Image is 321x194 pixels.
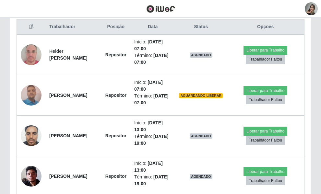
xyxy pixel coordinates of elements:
strong: [PERSON_NAME] [49,174,87,179]
li: Início: [134,160,171,174]
li: Início: [134,120,171,133]
strong: [PERSON_NAME] [49,133,87,138]
li: Início: [134,39,171,52]
time: [DATE] 13:00 [134,161,163,173]
img: 1752200224792.jpeg [21,162,42,190]
th: Data [130,19,175,35]
th: Status [175,19,227,35]
strong: Repositor [105,174,126,179]
li: Início: [134,79,171,93]
time: [DATE] 07:00 [134,39,163,51]
li: Término: [134,133,171,147]
th: Trabalhador [45,19,101,35]
button: Liberar para Trabalho [244,127,287,136]
button: Trabalhador Faltou [246,136,285,145]
strong: Helder [PERSON_NAME] [49,49,87,61]
img: CoreUI Logo [146,5,175,13]
strong: Repositor [105,93,126,98]
time: [DATE] 13:00 [134,120,163,132]
img: 1735509810384.jpeg [21,122,42,149]
span: AGUARDANDO LIBERAR [179,93,223,98]
th: Posição [101,19,130,35]
span: AGENDADO [190,52,212,58]
button: Trabalhador Faltou [246,95,285,104]
li: Término: [134,52,171,66]
span: AGENDADO [190,133,212,139]
li: Término: [134,93,171,106]
img: 1751997104401.jpeg [21,41,42,68]
img: 1747319122183.jpeg [21,81,42,109]
strong: Repositor [105,52,126,57]
strong: Repositor [105,133,126,138]
button: Liberar para Trabalho [244,167,287,176]
button: Liberar para Trabalho [244,86,287,95]
button: Trabalhador Faltou [246,176,285,185]
time: [DATE] 07:00 [134,80,163,92]
th: Opções [227,19,304,35]
button: Trabalhador Faltou [246,55,285,64]
strong: [PERSON_NAME] [49,93,87,98]
button: Liberar para Trabalho [244,46,287,55]
span: AGENDADO [190,174,212,179]
li: Término: [134,174,171,187]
